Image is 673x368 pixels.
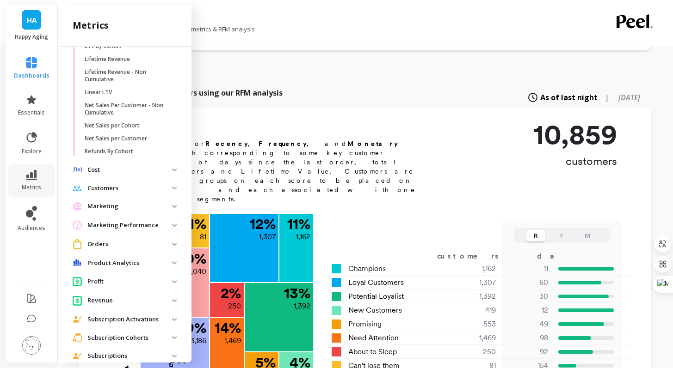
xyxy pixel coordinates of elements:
[73,185,82,191] img: navigation item icon
[507,305,548,316] p: 12
[507,277,548,288] p: 60
[87,296,172,305] p: Revenue
[441,305,507,316] div: 419
[85,42,122,50] p: LTV By Cohort
[73,167,82,173] img: navigation item icon
[533,121,617,148] p: 10,859
[172,280,177,283] img: down caret icon
[18,109,45,116] span: essentials
[526,230,545,241] button: R
[108,54,148,60] div: Palavras-chave
[87,221,172,230] p: Marketing Performance
[296,231,310,242] p: 1,162
[85,122,140,129] p: Net Sales per Cohort
[15,15,22,22] img: logo_orange.svg
[507,263,548,274] p: 11
[73,202,82,211] img: navigation item icon
[507,332,548,344] p: 98
[87,277,172,286] p: Profit
[24,24,132,31] div: [PERSON_NAME]: [DOMAIN_NAME]
[287,217,310,231] p: 11 %
[85,68,173,83] p: Lifetime Revenue - Non Cumulative
[112,121,426,135] h2: RFM Segments
[27,15,37,25] span: HA
[15,33,49,41] p: Happy Aging
[190,335,206,346] p: 3,186
[15,24,22,31] img: website_grey.svg
[73,259,82,266] img: navigation item icon
[172,187,177,189] img: down caret icon
[87,315,172,324] p: Subscription Activations
[85,55,130,63] p: Lifetime Revenue
[172,224,177,227] img: down caret icon
[112,139,426,204] p: RFM stands for , , and , each corresponding to some key customer trait: number of days since the ...
[221,286,241,301] p: 2 %
[26,15,45,22] div: v 4.0.25
[507,346,548,357] p: 92
[22,336,41,355] img: profile picture
[38,54,46,61] img: tab_domain_overview_orange.svg
[73,296,82,305] img: navigation item icon
[189,217,206,231] p: 1 %
[441,332,507,344] div: 1,469
[87,240,172,249] p: Orders
[533,154,617,169] p: customers
[85,102,173,116] p: Net Sales Per Customer - Non Cumulative
[172,169,177,171] img: down caret icon
[85,135,147,142] p: Net Sales per Customer
[348,319,382,330] span: Promising
[172,336,177,339] img: down caret icon
[172,299,177,302] img: down caret icon
[85,148,133,155] p: Refunds By Cohort
[73,277,82,286] img: navigation item icon
[441,277,507,288] div: 1,307
[228,301,241,312] p: 250
[172,355,177,357] img: down caret icon
[172,205,177,208] img: down caret icon
[348,305,402,316] span: New Customers
[73,333,82,342] img: navigation item icon
[22,184,41,191] span: metrics
[284,286,310,301] p: 13 %
[348,346,397,357] span: About to Sleep
[172,261,177,264] img: down caret icon
[441,263,507,274] div: 1,162
[294,301,310,312] p: 1,392
[73,353,82,359] img: navigation item icon
[215,320,241,335] p: 14 %
[73,316,82,322] img: navigation item icon
[87,259,172,268] p: Product Analytics
[98,54,105,61] img: tab_keywords_by_traffic_grey.svg
[618,92,640,103] span: [DATE]
[348,332,399,344] span: Need Attention
[250,217,276,231] p: 12 %
[259,140,307,147] b: Frequency
[441,291,507,302] div: 1,392
[205,140,248,147] b: Recency
[437,251,512,262] div: customers
[14,72,49,79] span: dashboards
[22,148,42,155] span: explore
[578,230,597,241] button: M
[540,92,598,103] span: As of last night
[73,239,82,249] img: navigation item icon
[507,319,548,330] p: 49
[18,224,45,232] span: audiences
[177,320,206,335] p: 29 %
[348,263,386,274] span: Champions
[552,230,571,241] button: F
[224,335,241,346] p: 1,469
[200,231,206,242] p: 81
[73,19,109,32] h2: metrics
[49,54,71,60] div: Domínio
[259,231,276,242] p: 1,307
[87,333,172,343] p: Subscription Cohorts
[85,89,112,96] p: Linear LTV
[605,92,609,103] span: |
[507,291,548,302] p: 30
[87,165,172,175] p: Cost
[189,266,206,277] p: 1,040
[441,319,507,330] div: 553
[87,202,172,211] p: Marketing
[537,251,575,262] div: days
